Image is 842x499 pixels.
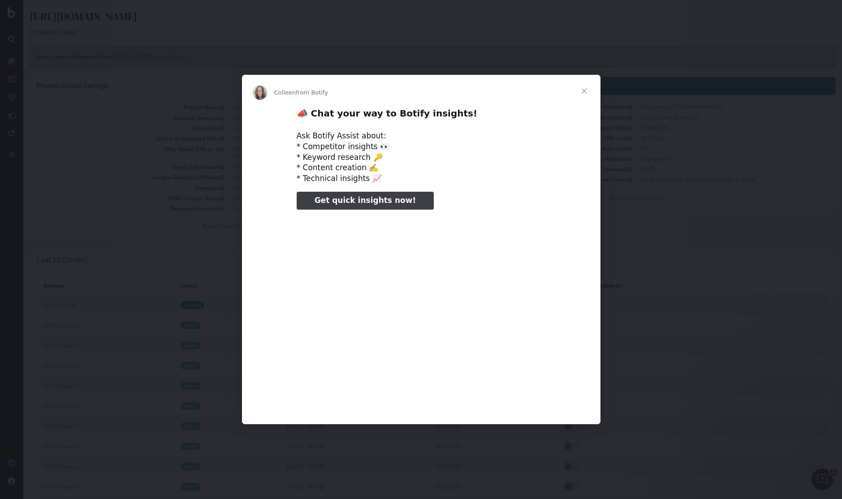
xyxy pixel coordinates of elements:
td: Project Name [13,102,206,112]
span: [DATE] 18:00 [263,483,302,490]
td: [URL][DOMAIN_NAME] [206,123,398,133]
span: [DATE] 18:01 [263,362,302,370]
td: HTML Extract Rules [421,174,613,185]
td: Allowed Domains [13,113,206,123]
td: 10,000,000 [404,376,522,396]
a: Report [157,362,177,370]
td: 30 URLs / s Estimated crawl duration: [206,144,398,162]
th: Status [151,276,257,295]
a: Report [157,342,177,349]
td: 10,000,000 [206,133,398,144]
p: View Crawl Settings [421,194,806,202]
div: [DOMAIN_NAME] [6,28,812,37]
span: [DATE] 18:01 [263,342,302,349]
td: 10,000,000 [613,123,805,133]
th: Launch Date [257,276,404,295]
th: # of URLs [404,276,522,295]
td: Yes [613,164,805,174]
span: [DATE] 18:01 [263,443,302,450]
span: Get quick insights now! [315,196,416,205]
td: 10,000,000 [404,356,522,376]
a: [DATE] report [20,342,55,349]
td: GTag, DataLayer, Request, Low Stock, In Stock [613,174,805,185]
strong: Next Launch Scheduled for: [13,53,87,60]
td: Deactivated [206,172,398,182]
td: Crawl JS Activated [421,143,613,154]
td: 10,000,000 [404,436,522,456]
span: [DATE] 18:01 [263,463,302,470]
i: Last Settings Update [286,82,398,90]
td: Google Analytics Website [13,172,206,182]
td: (http|https)://*.[DOMAIN_NAME] [206,113,398,123]
th: Exclude from ActionBoard [522,276,767,295]
a: [DATE] report [20,422,55,430]
td: 10,000,000 [404,396,522,416]
td: Sitemaps [421,164,613,174]
td: 10,000,000 [404,456,522,477]
td: Yes [613,143,805,154]
td: 10,000,000 [404,416,522,436]
h4: Last 10 Crawls [13,256,805,265]
a: [DATE] report [20,483,55,490]
span: [DATE] 18:01 [263,402,302,410]
a: Report [157,463,177,470]
td: Start URLs [13,123,206,133]
td: Deactivated [613,154,805,164]
td: Google Analytics Website [421,154,613,164]
td: Start URLs [421,112,613,123]
a: [DATE] report [20,463,55,470]
th: Analysis [13,276,151,295]
a: [DATE] report [20,402,55,410]
td: [URL][DOMAIN_NAME] [206,102,398,112]
td: 10,000,000 [404,336,522,356]
video: Play video [234,217,608,404]
a: Report [157,322,177,329]
td: Yes [206,183,398,193]
span: 3 days 20 hours 35 minutes [274,153,342,160]
a: [DATE] crawl [20,301,52,309]
a: Report [157,483,177,490]
a: [DATE] report [20,443,55,450]
div: Ask Botify Assist about: * Competitor insights 👀 * Keyword research 🔑 * Content creation ✍️ * Tec... [297,131,546,184]
td: 30 URLs / s [613,133,805,143]
a: [DATE] report [20,322,55,329]
a: Report [157,422,177,430]
td: [URL][DOMAIN_NAME] [613,112,805,123]
td: Crawl JS Activated [13,162,206,172]
a: Crawling [157,301,181,309]
span: Colleen [274,89,296,96]
span: [DATE] 18:01 [263,322,302,329]
td: Repeated Analysis [13,203,206,214]
span: [DATE] 16:06 [352,82,398,90]
a: Report [157,402,177,410]
a: [DATE] report [20,382,55,390]
span: [DATE] 18:01 [263,301,302,309]
td: Max Speed (URLs / s) [421,133,613,143]
h2: 📣 Chat your way to Botify insights! [297,108,546,124]
td: Yes [206,203,398,214]
span: [DATE] 18:00 [263,422,302,430]
span: from Botify [296,89,328,96]
td: Yes [206,162,398,172]
span: [DATE] 18:00 [263,382,302,390]
h4: Project Global Settings [13,82,398,90]
td: HTML Extract Rules [13,193,206,203]
td: Allowed Domains [421,102,613,112]
a: Get quick insights now! [297,192,434,210]
td: Max # of Analysed URLs [421,123,613,133]
span: [DATE] 18:00 [87,53,125,60]
td: 10,000,000 [404,315,522,336]
h4: Analysis [DATE] is currently running [421,82,806,90]
a: Report [157,443,177,450]
td: Max # of Analysed URLs [13,133,206,144]
div: [URL][DOMAIN_NAME] [6,9,812,28]
td: Low Stock, GTag, DataLayer, Request, In Stock [206,193,398,203]
td: Max Speed (URLs / s) [13,144,206,162]
a: Report [157,382,177,390]
img: Profile image for Colleen [253,86,267,100]
td: (http|https)://*.[DOMAIN_NAME] [613,102,805,112]
span: Close [568,75,600,107]
td: Sitemaps [13,183,206,193]
div: (Repeat Mode) [6,46,812,68]
p: View Crawl Settings [13,223,398,230]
